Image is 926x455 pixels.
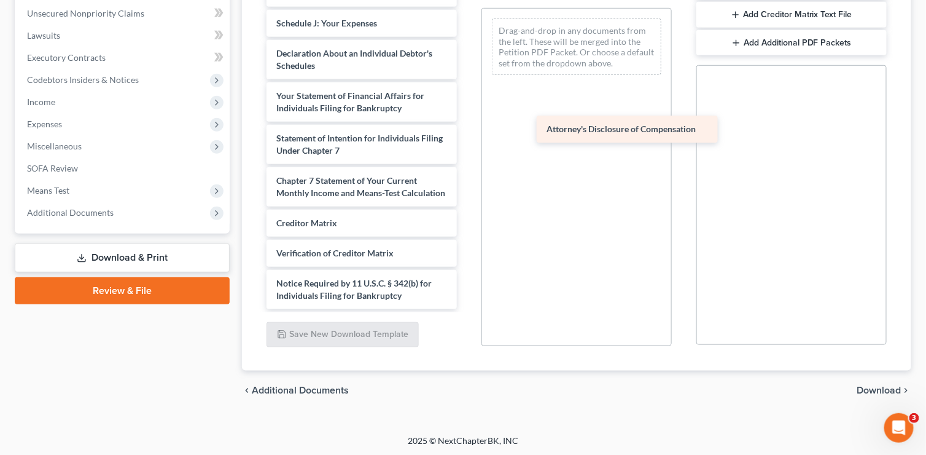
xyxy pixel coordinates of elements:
a: SOFA Review [17,157,230,180]
span: Means Test [27,185,69,196]
span: Expenses [27,119,62,129]
button: Add Additional PDF Packets [696,30,887,56]
span: Your Statement of Financial Affairs for Individuals Filing for Bankruptcy [276,90,424,113]
iframe: Intercom live chat [884,413,914,443]
a: Executory Contracts [17,47,230,69]
span: Codebtors Insiders & Notices [27,74,139,85]
button: Download chevron_right [857,386,911,395]
span: Income [27,97,55,107]
span: Lawsuits [27,30,60,41]
span: Notice Required by 11 U.S.C. § 342(b) for Individuals Filing for Bankruptcy [276,278,432,301]
a: Download & Print [15,243,230,272]
div: Drag-and-drop in any documents from the left. These will be merged into the Petition PDF Packet. ... [492,18,661,75]
span: Unsecured Nonpriority Claims [27,8,144,18]
span: Declaration About an Individual Debtor's Schedules [276,48,432,71]
a: Unsecured Nonpriority Claims [17,2,230,25]
button: Add Creditor Matrix Text File [696,2,887,28]
span: Attorney's Disclosure of Compensation [547,124,696,134]
span: Download [857,386,901,395]
button: Save New Download Template [267,322,419,348]
span: Creditor Matrix [276,218,337,228]
a: Review & File [15,277,230,304]
a: Lawsuits [17,25,230,47]
span: 3 [909,413,919,423]
span: Verification of Creditor Matrix [276,248,394,258]
span: Additional Documents [27,207,114,218]
span: Chapter 7 Statement of Your Current Monthly Income and Means-Test Calculation [276,175,445,198]
span: Statement of Intention for Individuals Filing Under Chapter 7 [276,133,443,156]
span: SOFA Review [27,163,78,173]
span: Executory Contracts [27,52,106,63]
span: Miscellaneous [27,141,82,151]
span: Additional Documents [252,386,349,395]
a: chevron_left Additional Documents [242,386,349,395]
span: Schedule J: Your Expenses [276,18,377,28]
i: chevron_left [242,386,252,395]
i: chevron_right [901,386,911,395]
